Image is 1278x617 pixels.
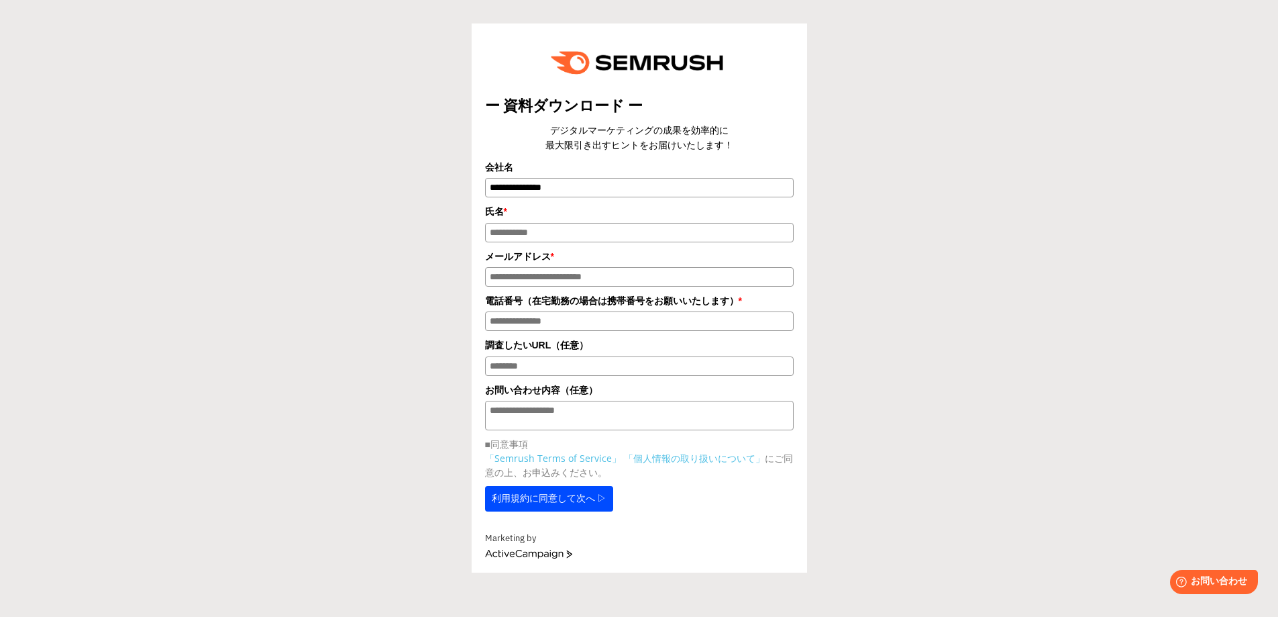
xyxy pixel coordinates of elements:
label: メールアドレス [485,249,794,264]
a: 「個人情報の取り扱いについて」 [624,452,765,465]
a: 「Semrush Terms of Service」 [485,452,621,465]
label: 調査したいURL（任意） [485,338,794,352]
label: お問い合わせ内容（任意） [485,383,794,397]
p: にご同意の上、お申込みください。 [485,451,794,479]
img: e6a379fe-ca9f-484e-8561-e79cf3a04b3f.png [541,37,737,89]
button: 利用規約に同意して次へ ▷ [485,486,614,512]
label: 会社名 [485,160,794,175]
iframe: Help widget launcher [1159,565,1263,602]
label: 電話番号（在宅勤務の場合は携帯番号をお願いいたします） [485,293,794,308]
label: 氏名 [485,204,794,219]
title: ー 資料ダウンロード ー [485,95,794,116]
center: デジタルマーケティングの成果を効率的に 最大限引き出すヒントをお届けいたします！ [485,123,794,153]
p: ■同意事項 [485,437,794,451]
div: Marketing by [485,532,794,546]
